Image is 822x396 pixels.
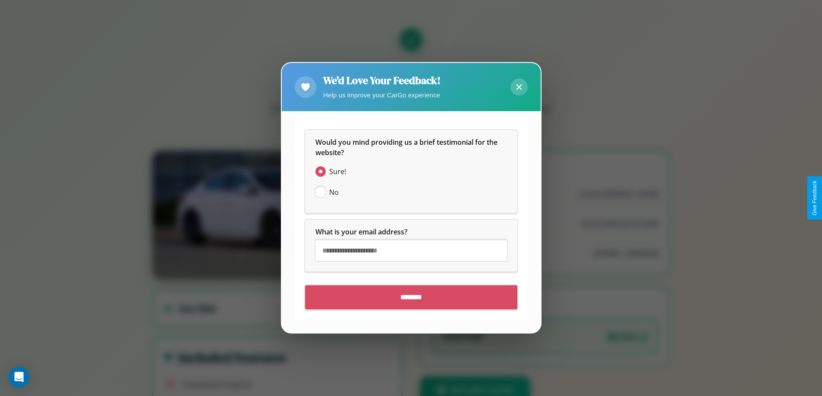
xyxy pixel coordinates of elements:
[329,167,346,177] span: Sure!
[315,138,499,158] span: Would you mind providing us a brief testimonial for the website?
[9,367,29,387] div: Open Intercom Messenger
[329,187,339,198] span: No
[812,181,818,215] div: Give Feedback
[315,228,407,237] span: What is your email address?
[323,73,441,87] h2: We'd Love Your Feedback!
[323,89,441,101] p: Help us improve your CarGo experience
